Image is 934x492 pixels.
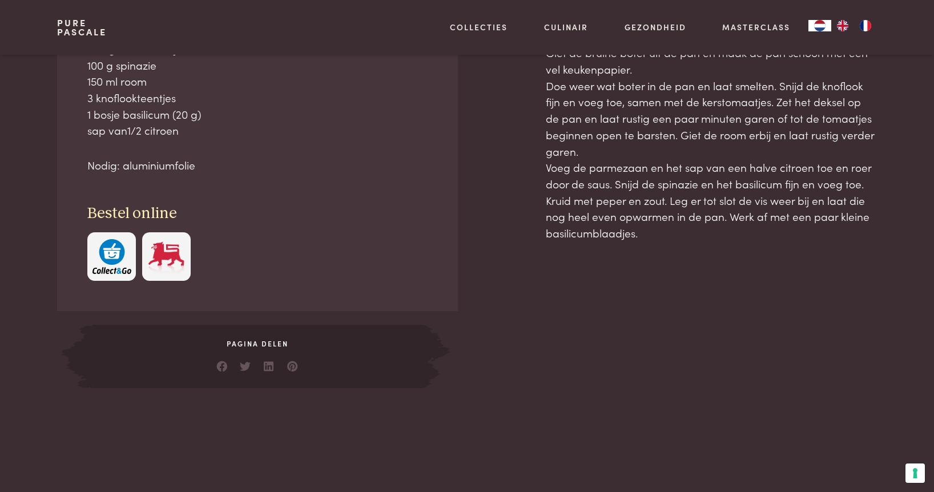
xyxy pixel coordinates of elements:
p: Giet de bruine boter uit de pan en maak de pan schoon met een vel keukenpapier. Doe weer wat bote... [546,45,877,241]
span: 1 [127,122,131,138]
a: NL [808,20,831,31]
a: Culinair [544,21,588,33]
a: Collecties [450,21,508,33]
p: Nodig: aluminiumfolie [87,157,428,174]
a: Gezondheid [625,21,686,33]
a: Masterclass [722,21,790,33]
img: Delhaize [147,239,186,274]
h3: Bestel online [87,204,428,224]
img: c308188babc36a3a401bcb5cb7e020f4d5ab42f7cacd8327e500463a43eeb86c.svg [92,239,131,274]
span: Pagina delen [92,338,422,349]
aside: Language selected: Nederlands [808,20,877,31]
ul: Language list [831,20,877,31]
a: PurePascale [57,18,107,37]
a: FR [854,20,877,31]
span: / [131,122,136,138]
div: Language [808,20,831,31]
button: Uw voorkeuren voor toestemming voor trackingtechnologieën [905,463,925,483]
p: 2 zalmmoten 30 g Parmezaanse kaas 500 g kerstomaatjes 100 g spinazie 150 ml room 3 knoflookteentj... [87,8,428,139]
a: EN [831,20,854,31]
